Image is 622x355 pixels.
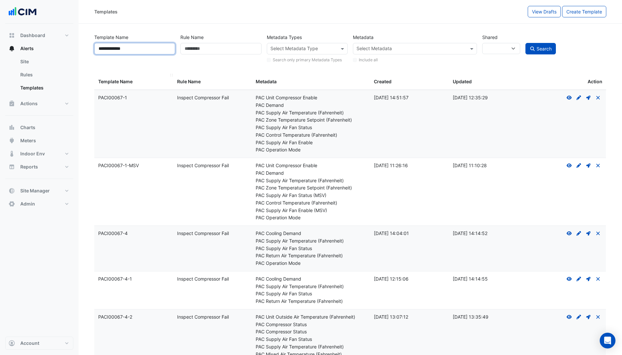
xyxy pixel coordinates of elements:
[15,68,73,81] a: Rules
[15,81,73,94] a: Templates
[5,134,73,147] button: Meters
[453,313,524,321] div: [DATE] 13:35:49
[5,160,73,173] button: Reports
[256,275,366,283] div: PAC Cooling Demand
[256,109,366,117] div: PAC Supply Air Temperature (Fahrenheit)
[586,163,592,168] fa-icon: Deploy
[256,146,366,154] div: PAC Operation Mode
[482,31,498,43] label: Shared
[256,214,366,222] div: PAC Operation Mode
[20,187,50,194] span: Site Manager
[5,42,73,55] button: Alerts
[566,9,602,14] span: Create Template
[566,163,572,168] fa-icon: View
[256,298,366,305] div: PAC Return Air Temperature (Fahrenheit)
[595,276,601,282] a: Unshare
[5,147,73,160] button: Indoor Env
[256,237,366,245] div: PAC Supply Air Temperature (Fahrenheit)
[256,321,366,328] div: PAC Compressor Status
[374,162,445,169] div: [DATE] 11:26:16
[256,102,366,109] div: PAC Demand
[180,31,204,43] label: Rule Name
[525,43,556,54] button: Search
[256,336,366,343] div: PAC Supply Air Fan Status
[595,163,601,168] a: Unshare
[5,337,73,350] button: Account
[586,95,592,100] fa-icon: Deploy
[256,252,366,260] div: PAC Return Air Temperature (Fahrenheit)
[256,313,366,321] div: PAC Unit Outside Air Temperature (Fahrenheit)
[453,79,472,84] span: Updated
[98,275,169,283] div: PACI00067-4-1
[9,124,15,131] app-icon: Charts
[20,201,35,207] span: Admin
[256,79,277,84] span: Metadata
[256,94,366,102] div: PAC Unit Compressor Enable
[586,314,592,320] fa-icon: Deploy
[94,8,118,15] div: Templates
[94,31,128,43] label: Template Name
[256,184,366,192] div: PAC Zone Temperature Setpoint (Fahrenheit)
[5,29,73,42] button: Dashboard
[528,6,561,17] button: View Drafts
[9,100,15,107] app-icon: Actions
[256,290,366,298] div: PAC Supply Air Fan Status
[588,78,602,86] span: Action
[256,192,366,199] div: PAC Supply Air Fan Status (MSV)
[9,137,15,144] app-icon: Meters
[256,169,366,177] div: PAC Demand
[9,45,15,52] app-icon: Alerts
[356,45,392,53] div: Select Metadata
[374,94,445,102] div: [DATE] 14:51:57
[273,57,342,63] label: Search only primary Metadata Types
[20,45,34,52] span: Alerts
[374,275,445,283] div: [DATE] 12:15:06
[256,162,366,169] div: PAC Unit Compressor Enable
[177,230,248,237] div: Inspect Compressor Fail
[256,131,366,139] div: PAC Control Temperature (Fahrenheit)
[256,177,366,185] div: PAC Supply Air Temperature (Fahrenheit)
[256,343,366,351] div: PAC Supply Air Temperature (Fahrenheit)
[269,45,318,53] div: Select Metadata Type
[256,139,366,147] div: PAC Supply Air Fan Enable
[586,276,592,282] fa-icon: Deploy
[20,32,45,39] span: Dashboard
[566,276,572,282] fa-icon: View
[453,230,524,237] div: [DATE] 14:14:52
[98,94,169,102] div: PACI00067-1
[177,79,201,84] span: Rule Name
[177,162,248,169] div: Inspect Compressor Fail
[9,164,15,170] app-icon: Reports
[576,276,582,282] fa-icon: Create Draft - to edit a template, you first need to create a draft, and then submit it for appro...
[537,46,552,51] span: Search
[595,230,601,236] a: Unshare
[374,79,392,84] span: Created
[374,313,445,321] div: [DATE] 13:07:12
[98,313,169,321] div: PACI00067-4-2
[256,260,366,267] div: PAC Operation Mode
[600,333,615,348] div: Open Intercom Messenger
[98,79,133,84] span: Template Name
[256,199,366,207] div: PAC Control Temperature (Fahrenheit)
[256,283,366,290] div: PAC Supply Air Temperature (Fahrenheit)
[20,340,39,346] span: Account
[353,31,374,43] label: Metadata
[256,245,366,252] div: PAC Supply Air Fan Status
[5,55,73,97] div: Alerts
[98,162,169,169] div: PACI00067-1-MSV
[562,6,606,17] button: Create Template
[359,57,378,63] label: Include all
[177,94,248,102] div: Inspect Compressor Fail
[576,95,582,100] fa-icon: Create Draft - to edit a template, you first need to create a draft, and then submit it for appro...
[5,97,73,110] button: Actions
[177,275,248,283] div: Inspect Compressor Fail
[566,95,572,100] fa-icon: View
[20,150,45,157] span: Indoor Env
[576,230,582,236] fa-icon: Create Draft - to edit a template, you first need to create a draft, and then submit it for appro...
[98,230,169,237] div: PACI00067-4
[576,163,582,168] fa-icon: Create Draft - to edit a template, you first need to create a draft, and then submit it for appro...
[15,55,73,68] a: Site
[9,150,15,157] app-icon: Indoor Env
[576,314,582,320] fa-icon: Create Draft - to edit a template, you first need to create a draft, and then submit it for appro...
[267,31,302,43] label: Metadata Types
